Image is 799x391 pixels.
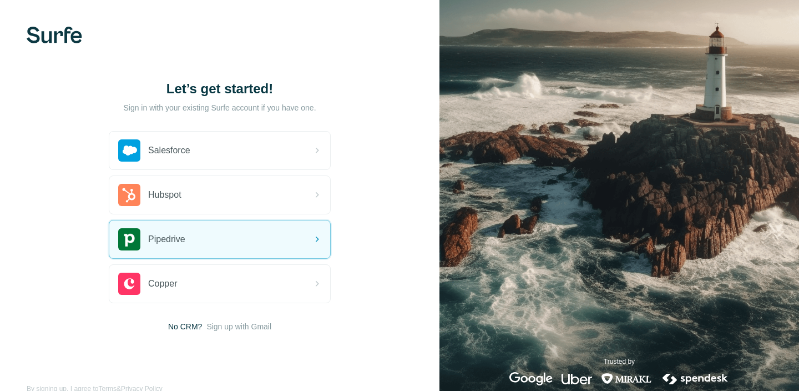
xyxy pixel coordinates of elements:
img: copper's logo [118,273,140,295]
h1: Let’s get started! [109,80,331,98]
span: Salesforce [148,144,190,157]
p: Sign in with your existing Surfe account if you have one. [123,102,316,113]
img: spendesk's logo [661,372,730,385]
img: salesforce's logo [118,139,140,162]
img: pipedrive's logo [118,228,140,250]
img: uber's logo [562,372,592,385]
span: No CRM? [168,321,202,332]
span: Copper [148,277,177,290]
img: google's logo [509,372,553,385]
span: Pipedrive [148,233,185,246]
p: Trusted by [604,357,635,367]
img: mirakl's logo [601,372,652,385]
button: Sign up with Gmail [206,321,271,332]
img: hubspot's logo [118,184,140,206]
img: Surfe's logo [27,27,82,43]
span: Hubspot [148,188,181,202]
